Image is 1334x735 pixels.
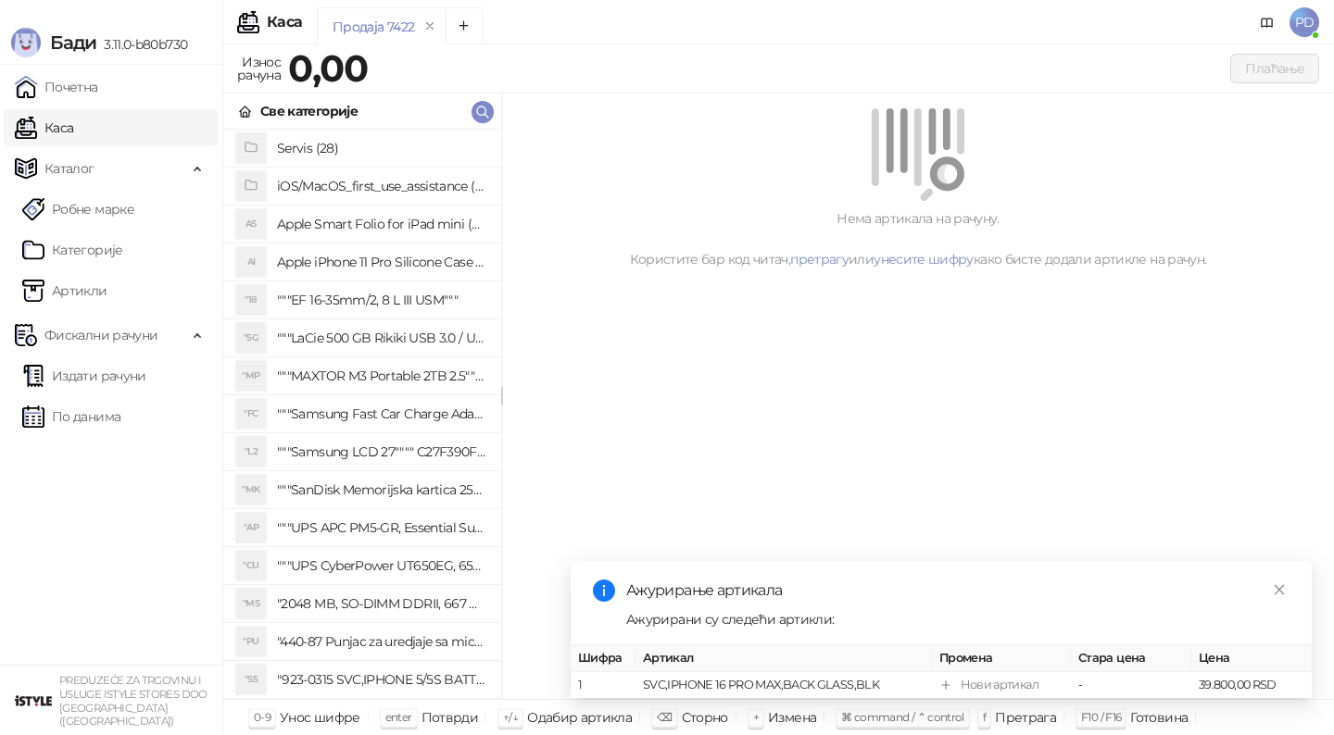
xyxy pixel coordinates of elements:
span: ⌫ [657,710,672,724]
span: 3.11.0-b80b730 [96,36,187,53]
div: Износ рачуна [233,50,284,87]
button: remove [418,19,442,34]
div: Претрага [995,705,1056,729]
div: "FC [236,399,266,429]
td: - [1071,672,1191,699]
h4: Servis (28) [277,133,486,163]
td: 39.800,00 RSD [1191,672,1312,699]
div: Ажурирани су следећи артикли: [626,609,1290,629]
span: Бади [50,31,96,54]
th: Артикал [636,645,932,672]
button: Плаћање [1230,54,1319,83]
a: унесите шифру [874,251,974,268]
span: + [753,710,759,724]
div: "MK [236,475,266,505]
a: Робне марке [22,191,134,228]
span: F10 / F16 [1081,710,1121,724]
div: "CU [236,551,266,580]
span: ↑/↓ [503,710,518,724]
span: enter [385,710,412,724]
h4: """Samsung Fast Car Charge Adapter, brzi auto punja_, boja crna""" [277,399,486,429]
td: 1 [571,672,636,699]
h4: "2048 MB, SO-DIMM DDRII, 667 MHz, Napajanje 1,8 0,1 V, Latencija CL5" [277,589,486,618]
div: Нови артикал [961,676,1038,694]
span: PD [1290,7,1319,37]
th: Промена [932,645,1071,672]
h4: iOS/MacOS_first_use_assistance (4) [277,171,486,201]
span: Каталог [44,150,94,187]
h4: Apple iPhone 11 Pro Silicone Case - Black [277,247,486,277]
a: Почетна [15,69,98,106]
th: Шифра [571,645,636,672]
div: Измена [768,705,816,729]
a: претрагу [790,251,849,268]
div: Унос шифре [280,705,360,729]
h4: """EF 16-35mm/2, 8 L III USM""" [277,285,486,315]
div: "AP [236,513,266,542]
div: Сторно [682,705,728,729]
a: ArtikliАртикли [22,272,107,309]
th: Цена [1191,645,1312,672]
div: AS [236,209,266,239]
h4: "923-0315 SVC,IPHONE 5/5S BATTERY REMOVAL TRAY Držač za iPhone sa kojim se otvara display [277,665,486,694]
td: SVC,IPHONE 16 PRO MAX,BACK GLASS,BLK [636,672,932,699]
span: Фискални рачуни [44,317,157,354]
h4: "440-87 Punjac za uredjaje sa micro USB portom 4/1, Stand." [277,627,486,656]
img: 64x64-companyLogo-77b92cf4-9946-4f36-9751-bf7bb5fd2c7d.png [15,682,52,719]
div: "PU [236,627,266,656]
div: "18 [236,285,266,315]
strong: 0,00 [288,45,368,91]
div: Каса [267,15,302,30]
div: "5G [236,323,266,353]
h4: """UPS CyberPower UT650EG, 650VA/360W , line-int., s_uko, desktop""" [277,551,486,580]
div: Нема артикала на рачуну. Користите бар код читач, или како бисте додали артикле на рачун. [524,208,1312,269]
div: Продаја 7422 [333,17,414,37]
img: Logo [11,28,41,57]
h4: """SanDisk Memorijska kartica 256GB microSDXC sa SD adapterom SDSQXA1-256G-GN6MA - Extreme PLUS, ... [277,475,486,505]
a: По данима [22,398,120,435]
div: Потврди [422,705,479,729]
div: Готовина [1130,705,1188,729]
a: Каса [15,109,73,146]
span: ⌘ command / ⌃ control [841,710,964,724]
h4: """UPS APC PM5-GR, Essential Surge Arrest,5 utic_nica""" [277,513,486,542]
div: "MP [236,361,266,391]
h4: """LaCie 500 GB Rikiki USB 3.0 / Ultra Compact & Resistant aluminum / USB 3.0 / 2.5""""""" [277,323,486,353]
div: grid [223,130,501,699]
div: AI [236,247,266,277]
div: Одабир артикла [527,705,632,729]
a: Документација [1252,7,1282,37]
small: PREDUZEĆE ZA TRGOVINU I USLUGE ISTYLE STORES DOO [GEOGRAPHIC_DATA] ([GEOGRAPHIC_DATA]) [59,674,208,728]
th: Стара цена [1071,645,1191,672]
span: close [1273,583,1286,596]
button: Add tab [446,7,483,44]
span: 0-9 [254,710,271,724]
h4: Apple Smart Folio for iPad mini (A17 Pro) - Sage [277,209,486,239]
h4: """MAXTOR M3 Portable 2TB 2.5"""" crni eksterni hard disk HX-M201TCB/GM""" [277,361,486,391]
span: f [983,710,986,724]
h4: """Samsung LCD 27"""" C27F390FHUXEN""" [277,437,486,467]
a: Категорије [22,231,123,268]
div: Све категорије [260,101,358,121]
a: Издати рачуни [22,357,146,394]
span: info-circle [593,579,615,602]
div: "S5 [236,665,266,694]
div: "MS [236,589,266,618]
a: Close [1269,579,1290,600]
div: "L2 [236,437,266,467]
div: Ажурирање артикала [626,579,1290,602]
